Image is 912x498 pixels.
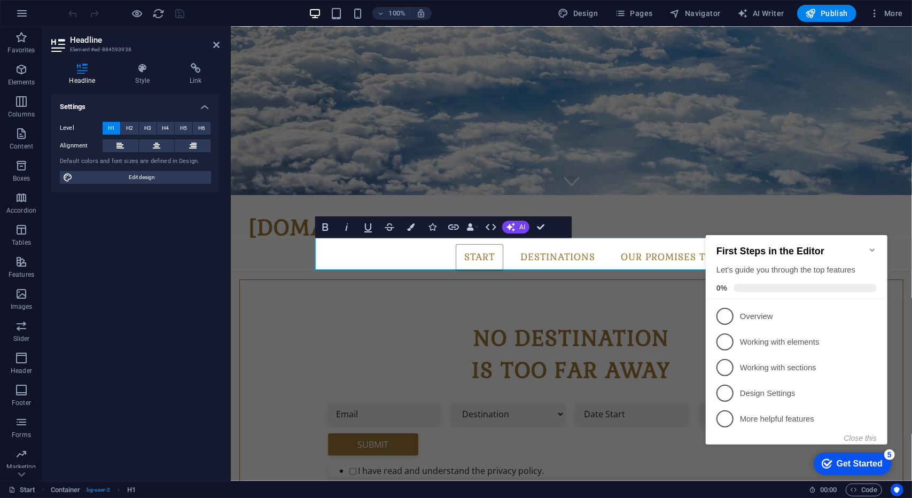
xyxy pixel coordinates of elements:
li: Overview [4,83,186,109]
p: Elements [8,78,35,87]
button: AI [502,221,529,234]
button: Icons [422,216,442,238]
span: H1 [108,122,115,135]
p: Overview [38,91,167,102]
li: Working with elements [4,109,186,135]
button: HTML [481,216,501,238]
button: Colors [401,216,421,238]
button: 100% [372,7,410,20]
label: Level [60,122,103,135]
span: Publish [806,8,848,19]
button: Strikethrough [379,216,400,238]
span: H5 [180,122,187,135]
div: 5 [183,229,193,240]
span: . bg-user-2 [85,484,111,496]
h2: Headline [70,35,220,45]
span: 00 00 [820,484,837,496]
button: reload [152,7,165,20]
p: Features [9,270,34,279]
p: Working with sections [38,142,167,153]
h2: First Steps in the Editor [15,26,175,37]
span: Edit design [76,171,208,184]
button: Underline (Ctrl+U) [358,216,378,238]
p: Header [11,367,32,375]
button: H6 [193,122,211,135]
p: Content [10,142,33,151]
button: Link [443,216,464,238]
span: H2 [126,122,133,135]
button: Design [554,5,603,22]
li: Design Settings [4,160,186,186]
a: Click to cancel selection. Double-click to open Pages [9,484,35,496]
label: Alignment [60,139,103,152]
h6: Session time [809,484,837,496]
button: Italic (Ctrl+I) [337,216,357,238]
p: More helpful features [38,193,167,205]
button: H5 [175,122,192,135]
li: Working with sections [4,135,186,160]
p: Boxes [13,174,30,183]
span: H6 [198,122,205,135]
li: More helpful features [4,186,186,212]
button: H4 [157,122,175,135]
p: Slider [13,334,30,343]
i: Reload page [153,7,165,20]
p: Tables [12,238,31,247]
div: Design (Ctrl+Alt+Y) [554,5,603,22]
button: More [865,5,907,22]
button: Bold (Ctrl+B) [315,216,336,238]
button: AI Writer [734,5,789,22]
div: Get Started [135,239,181,248]
p: Design Settings [38,168,167,179]
span: : [828,486,829,494]
span: Code [851,484,877,496]
div: Minimize checklist [167,26,175,34]
button: Code [846,484,882,496]
p: Columns [8,110,35,119]
span: 0% [15,64,32,72]
span: More [869,8,903,19]
p: Footer [12,399,31,407]
button: H3 [139,122,157,135]
h4: Settings [51,94,220,113]
button: H1 [103,122,120,135]
span: AI [519,224,525,230]
button: Click here to leave preview mode and continue editing [131,7,144,20]
button: Usercentrics [891,484,903,496]
h3: Element #ed-884593938 [70,45,198,55]
p: Accordion [6,206,36,215]
nav: breadcrumb [51,484,136,496]
button: Edit design [60,171,211,184]
div: Default colors and font sizes are defined in Design. [60,157,211,166]
span: Design [558,8,598,19]
i: On resize automatically adjust zoom level to fit chosen device. [416,9,426,18]
button: Data Bindings [465,216,480,238]
p: Images [11,302,33,311]
span: AI Writer [738,8,784,19]
span: H3 [144,122,151,135]
span: Click to select. Double-click to edit [51,484,81,496]
span: H4 [162,122,169,135]
button: Confirm (Ctrl+⏎) [531,216,551,238]
button: Close this [143,214,175,222]
p: Favorites [7,46,35,55]
h4: Style [118,63,172,85]
p: Marketing [6,463,36,471]
span: Navigator [670,8,721,19]
button: Pages [611,5,657,22]
h4: Headline [51,63,118,85]
button: Navigator [666,5,725,22]
div: Get Started 5 items remaining, 0% complete [112,232,190,255]
button: Publish [797,5,856,22]
span: Click to select. Double-click to edit [127,484,136,496]
h6: 100% [388,7,406,20]
h4: Link [172,63,220,85]
button: H2 [121,122,138,135]
p: Forms [12,431,31,439]
span: Pages [615,8,652,19]
p: Working with elements [38,116,167,128]
div: Let's guide you through the top features [15,44,175,56]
